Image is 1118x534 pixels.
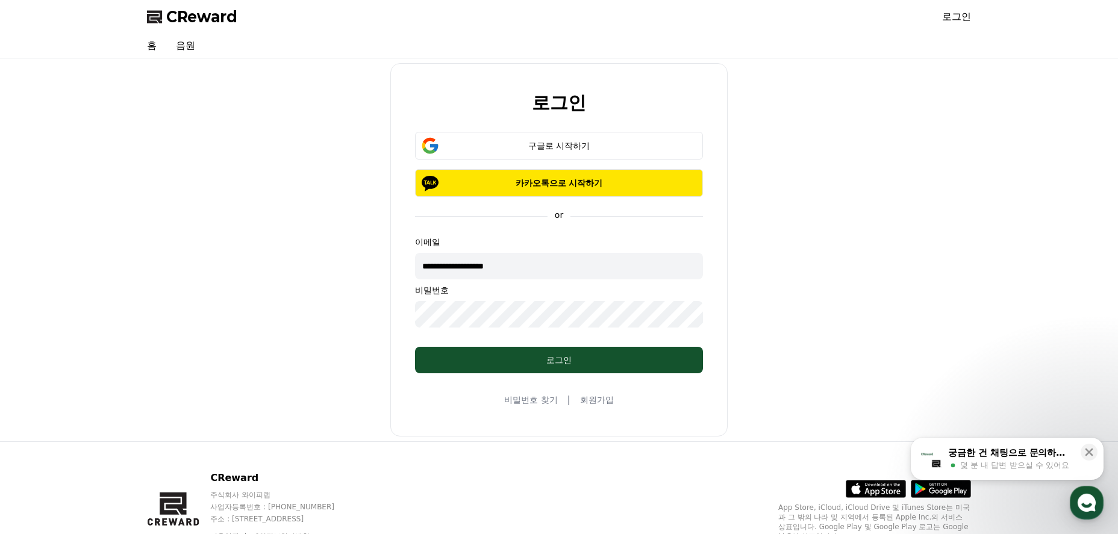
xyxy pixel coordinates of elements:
[415,347,703,373] button: 로그인
[80,382,155,412] a: 대화
[415,132,703,160] button: 구글로 시작하기
[548,209,570,221] p: or
[166,7,237,26] span: CReward
[110,400,125,410] span: 대화
[415,236,703,248] p: 이메일
[137,34,166,58] a: 홈
[4,382,80,412] a: 홈
[147,7,237,26] a: CReward
[210,490,357,500] p: 주식회사 와이피랩
[186,400,201,409] span: 설정
[415,169,703,197] button: 카카오톡으로 시작하기
[580,394,614,406] a: 회원가입
[942,10,971,24] a: 로그인
[532,93,586,113] h2: 로그인
[210,514,357,524] p: 주소 : [STREET_ADDRESS]
[38,400,45,409] span: 홈
[567,393,570,407] span: |
[433,177,685,189] p: 카카오톡으로 시작하기
[155,382,231,412] a: 설정
[433,140,685,152] div: 구글로 시작하기
[415,284,703,296] p: 비밀번호
[439,354,679,366] div: 로그인
[166,34,205,58] a: 음원
[210,471,357,485] p: CReward
[504,394,557,406] a: 비밀번호 찾기
[210,502,357,512] p: 사업자등록번호 : [PHONE_NUMBER]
